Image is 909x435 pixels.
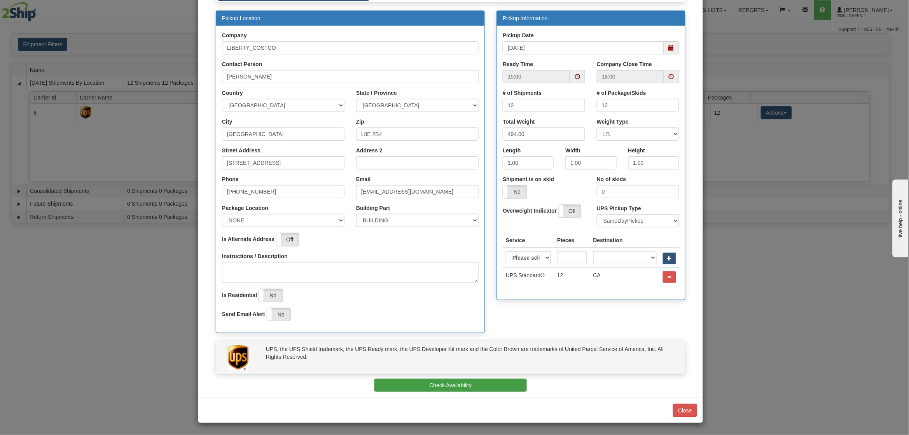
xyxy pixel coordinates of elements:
[597,118,629,126] label: Weight Type
[356,175,371,183] label: Email
[628,147,645,154] label: Height
[222,252,288,260] label: Instructions / Description
[222,15,260,21] a: Pickup Location
[891,178,908,257] iframe: chat widget
[503,207,557,215] label: Overweight Indicator
[276,233,299,246] label: Off
[503,60,533,68] label: Ready Time
[222,147,260,154] label: Street Address
[222,204,268,212] label: Package Location
[222,235,274,243] label: Is Alternate Address
[597,60,652,68] label: Company Close Time
[597,89,646,97] label: # of Package/Skids
[222,310,265,318] label: Send Email Alert
[673,404,697,417] button: Close
[6,7,72,12] div: live help - online
[559,205,581,217] label: Off
[554,233,590,248] th: Pieces
[503,147,521,154] label: Length
[597,175,626,183] label: No of skids
[597,204,641,212] label: UPS Pickup Type
[590,233,660,248] th: Destination
[356,204,390,212] label: Building Part
[565,147,580,154] label: Width
[222,118,232,126] label: City
[228,345,248,370] img: UPS Logo
[503,185,526,198] label: No
[503,268,554,286] td: UPS Standard®
[503,15,548,21] a: Pickup Information
[356,147,383,154] label: Address 2
[222,175,239,183] label: Phone
[267,308,290,321] label: No
[222,60,262,68] label: Contact Person
[554,268,590,286] td: 12
[503,31,534,39] label: Pickup Date
[222,89,243,97] label: Country
[503,118,535,126] label: Total Weight
[356,89,397,97] label: State / Province
[503,233,554,248] th: Service
[222,291,257,299] label: Is Residential
[503,175,554,183] label: Shipment is on skid
[260,345,679,361] div: UPS, the UPS Shield trademark, the UPS Ready mark, the UPS Developer Kit mark and the Color Brown...
[259,289,282,302] label: No
[374,379,527,392] button: Check Availability
[503,89,542,97] label: # of Shipments
[356,118,364,126] label: Zip
[222,31,247,39] label: Company
[590,268,660,286] td: CA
